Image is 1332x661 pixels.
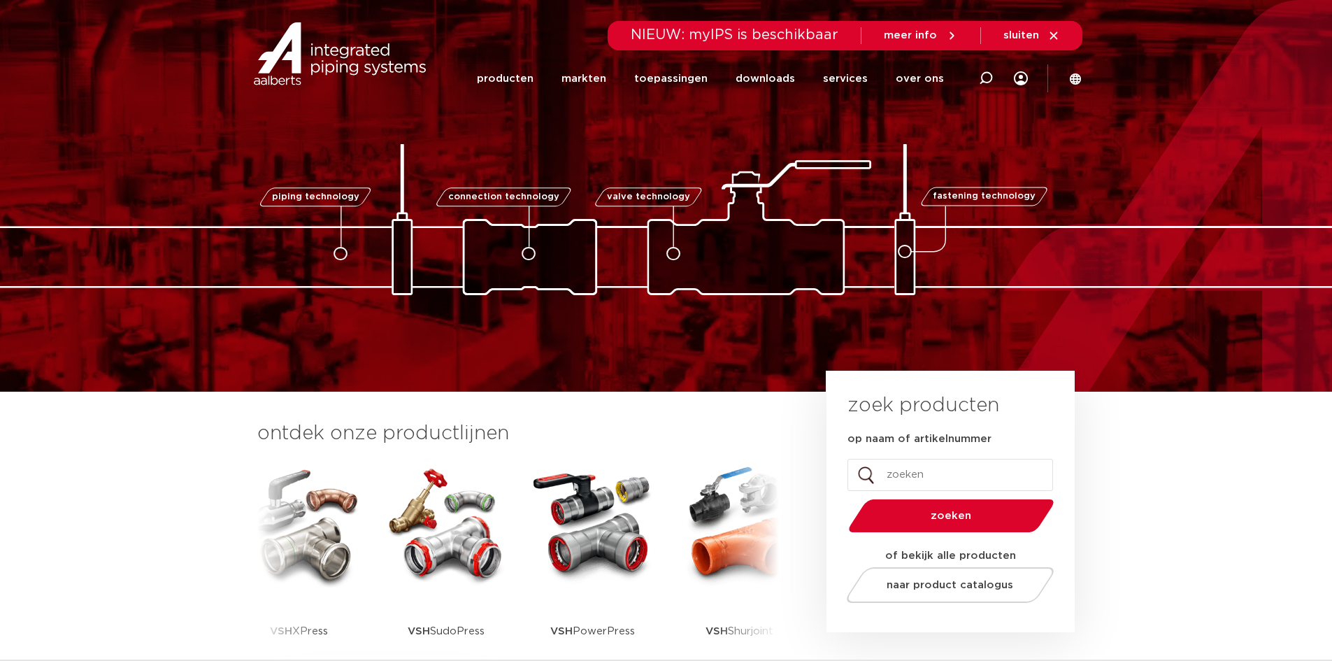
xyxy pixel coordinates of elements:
[447,192,559,201] span: connection technology
[843,567,1057,603] a: naar product catalogus
[933,192,1036,201] span: fastening technology
[884,30,937,41] span: meer info
[885,511,1018,521] span: zoeken
[884,29,958,42] a: meer info
[843,498,1059,534] button: zoeken
[1003,30,1039,41] span: sluiten
[257,420,779,448] h3: ontdek onze productlijnen
[270,626,292,637] strong: VSH
[550,626,573,637] strong: VSH
[631,28,838,42] span: NIEUW: myIPS is beschikbaar
[847,459,1053,491] input: zoeken
[408,626,430,637] strong: VSH
[823,52,868,106] a: services
[885,550,1016,561] strong: of bekijk alle producten
[887,580,1013,590] span: naar product catalogus
[477,52,944,106] nav: Menu
[736,52,795,106] a: downloads
[272,192,359,201] span: piping technology
[706,626,728,637] strong: VSH
[1003,29,1060,42] a: sluiten
[896,52,944,106] a: over ons
[477,52,533,106] a: producten
[607,192,690,201] span: valve technology
[634,52,708,106] a: toepassingen
[847,392,999,420] h3: zoek producten
[561,52,606,106] a: markten
[847,432,991,446] label: op naam of artikelnummer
